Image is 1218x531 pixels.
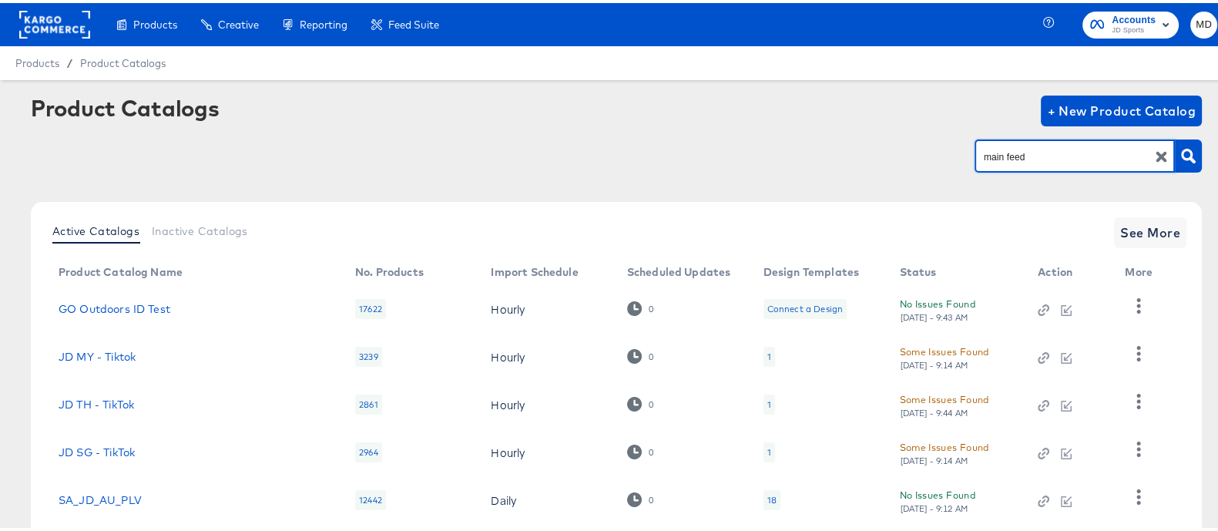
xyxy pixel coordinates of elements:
[31,92,219,117] div: Product Catalogs
[59,395,134,408] a: JD TH - TikTok
[1041,92,1202,123] button: + New Product Catalog
[52,222,139,234] span: Active Catalogs
[763,344,775,364] div: 1
[355,439,382,459] div: 2964
[15,54,59,66] span: Products
[900,357,969,368] div: [DATE] - 9:14 AM
[763,296,847,316] div: Connect a Design
[478,425,614,473] td: Hourly
[1047,97,1196,119] span: + New Product Catalog
[355,392,382,412] div: 2861
[388,15,439,28] span: Feed Suite
[887,257,1026,282] th: Status
[627,263,731,275] div: Scheduled Updates
[900,436,989,452] div: Some Issues Found
[59,300,170,312] a: GO Outdoors ID Test
[1190,8,1217,35] button: MD
[648,301,654,311] div: 0
[767,300,843,312] div: Connect a Design
[1112,257,1171,282] th: More
[763,263,859,275] div: Design Templates
[767,491,777,503] div: 18
[627,346,654,361] div: 0
[648,444,654,455] div: 0
[300,15,347,28] span: Reporting
[900,452,969,463] div: [DATE] - 9:14 AM
[59,263,183,275] div: Product Catalog Name
[767,443,771,455] div: 1
[355,296,386,316] div: 17622
[59,443,135,455] a: JD SG - TikTok
[59,348,136,360] a: JD MY - Tiktok
[981,145,1145,163] input: Search Product Catalogs
[1196,13,1211,31] span: MD
[80,54,166,66] a: Product Catalogs
[355,344,382,364] div: 3239
[900,341,989,368] button: Some Issues Found[DATE] - 9:14 AM
[900,405,969,415] div: [DATE] - 9:44 AM
[1082,8,1179,35] button: AccountsJD Sports
[763,439,775,459] div: 1
[648,348,654,359] div: 0
[59,491,142,503] a: SA_JD_AU_PLV
[1025,257,1112,282] th: Action
[627,442,654,456] div: 0
[478,330,614,378] td: Hourly
[767,395,771,408] div: 1
[59,54,80,66] span: /
[763,487,780,507] div: 18
[627,489,654,504] div: 0
[900,388,989,415] button: Some Issues Found[DATE] - 9:44 AM
[478,282,614,330] td: Hourly
[1120,219,1180,240] span: See More
[1114,214,1186,245] button: See More
[1112,22,1156,34] span: JD Sports
[1112,9,1156,25] span: Accounts
[355,487,386,507] div: 12442
[627,298,654,313] div: 0
[767,348,771,360] div: 1
[900,341,989,357] div: Some Issues Found
[900,436,989,463] button: Some Issues Found[DATE] - 9:14 AM
[627,394,654,408] div: 0
[763,392,775,412] div: 1
[133,15,177,28] span: Products
[152,222,248,234] span: Inactive Catalogs
[355,263,424,275] div: No. Products
[478,378,614,425] td: Hourly
[900,388,989,405] div: Some Issues Found
[218,15,259,28] span: Creative
[648,396,654,407] div: 0
[478,473,614,521] td: Daily
[648,492,654,502] div: 0
[491,263,578,275] div: Import Schedule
